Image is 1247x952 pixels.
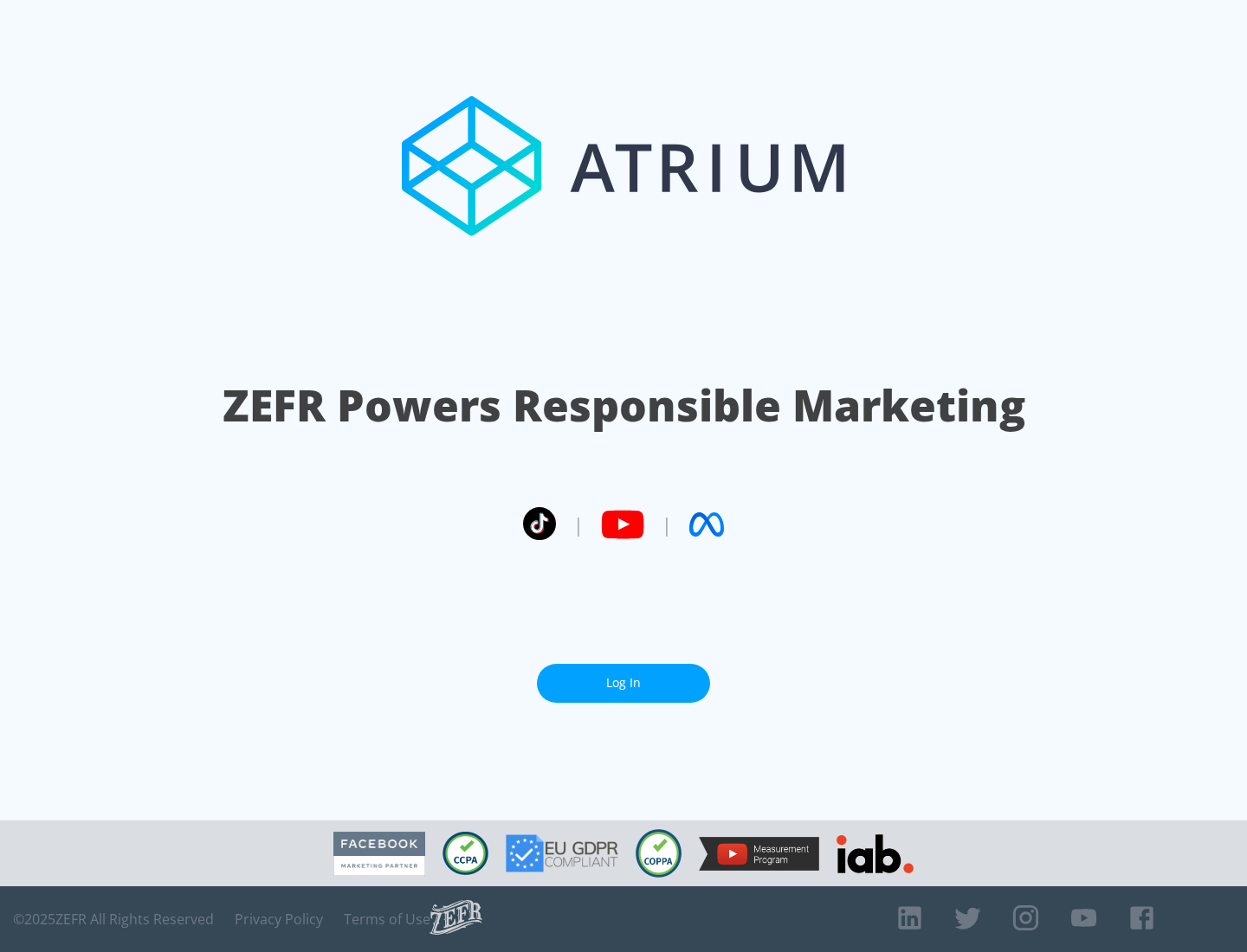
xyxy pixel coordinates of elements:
a: Log In [537,664,710,703]
img: GDPR Compliant [506,834,618,872]
span: | [662,511,672,537]
img: Facebook Marketing Partner [333,832,425,876]
a: Privacy Policy [235,910,323,928]
h1: ZEFR Powers Responsible Marketing [223,376,1025,435]
img: IAB [837,834,914,873]
span: | [573,511,584,537]
img: COPPA Compliant [636,829,682,878]
img: CCPA Compliant [443,832,488,875]
a: Terms of Use [344,910,430,928]
span: © 2025 ZEFR All Rights Reserved [13,910,214,928]
img: YouTube Measurement Program [699,837,819,871]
